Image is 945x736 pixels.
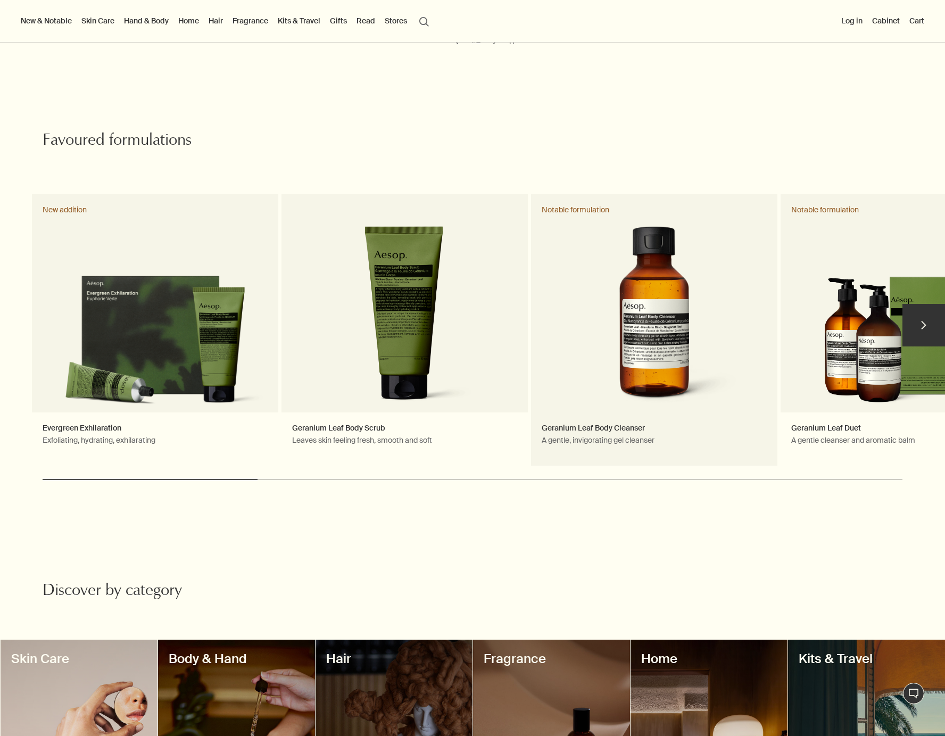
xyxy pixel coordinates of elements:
[43,131,322,152] h2: Favoured formulations
[230,14,270,28] a: Fragrance
[11,650,147,667] h3: Skin Care
[641,650,777,667] h3: Home
[903,683,924,704] button: Live Assistance
[79,14,117,28] a: Skin Care
[902,304,945,346] button: next slide
[907,14,926,28] button: Cart
[415,11,434,31] button: Open search
[122,14,171,28] a: Hand & Body
[870,14,902,28] a: Cabinet
[169,650,304,667] h3: Body & Hand
[383,14,409,28] button: Stores
[799,650,934,667] h3: Kits & Travel
[19,14,74,28] button: New & Notable
[484,650,619,667] h3: Fragrance
[176,14,201,28] a: Home
[281,194,528,466] a: Geranium Leaf Body ScrubLeaves skin feeling fresh, smooth and softGeranium Leaf Body Scrub in gre...
[328,14,349,28] a: Gifts
[206,14,225,28] a: Hair
[354,14,377,28] a: Read
[32,194,278,466] a: Evergreen ExhilarationExfoliating, hydrating, exhilaratingGeranium Leaf Body Scrub and Geranium L...
[43,581,329,602] h2: Discover by category
[326,650,462,667] h3: Hair
[531,194,777,466] a: Geranium Leaf Body CleanserA gentle, invigorating gel cleanserGeranium Leaf Body Cleanser 100 mL ...
[839,14,865,28] button: Log in
[276,14,322,28] a: Kits & Travel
